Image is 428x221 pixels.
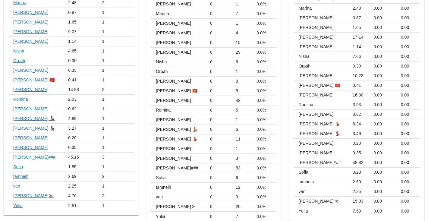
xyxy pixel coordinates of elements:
[348,148,369,158] td: 0.35
[13,58,25,63] a: Orpah
[151,19,205,28] td: [PERSON_NAME]
[151,144,205,154] td: [PERSON_NAME]
[151,96,205,106] td: [PERSON_NAME]
[13,20,48,24] a: [PERSON_NAME]
[348,119,369,129] td: 8.34
[348,100,369,110] td: 3.93
[97,46,134,56] td: 1
[151,106,205,115] td: Romina
[97,162,134,172] td: 1
[348,42,369,52] td: 1.14
[205,192,231,202] td: 0
[348,187,369,197] td: 2.25
[63,104,97,114] td: 0.62
[151,183,205,192] td: tamneih
[294,4,348,13] td: Marina
[13,135,48,140] a: [PERSON_NAME]
[97,133,134,143] td: 1
[396,206,428,216] td: 0.00
[205,67,231,77] td: 0
[396,148,428,158] td: 0.00
[369,23,396,33] td: 0.00
[231,173,252,183] td: 6
[396,177,428,187] td: 0.00
[294,71,348,81] td: [PERSON_NAME]
[63,66,97,75] td: 6.35
[369,100,396,110] td: 0.00
[151,125,205,134] td: [PERSON_NAME] 💃
[13,29,48,34] a: [PERSON_NAME]
[151,57,205,67] td: Nisha
[369,81,396,90] td: 0.00
[231,57,252,67] td: 6
[294,13,348,23] td: [PERSON_NAME]
[252,19,277,28] td: 0.0%
[252,154,277,163] td: 0.0%
[369,139,396,148] td: 0.00
[252,134,277,144] td: 0.0%
[252,173,277,183] td: 0.0%
[231,115,252,125] td: 1
[13,155,55,159] a: [PERSON_NAME]###
[396,119,428,129] td: 0.00
[369,13,396,23] td: 0.00
[97,85,134,95] td: 2
[252,183,277,192] td: 0.0%
[205,125,231,134] td: 0
[205,134,231,144] td: 0
[63,8,97,17] td: 0.87
[13,97,28,102] a: Romina
[252,57,277,67] td: 0.0%
[205,115,231,125] td: 0
[369,52,396,62] td: 0.00
[369,62,396,71] td: 0.00
[231,28,252,38] td: 4
[13,174,29,179] a: tamneih
[369,110,396,119] td: 0.00
[294,42,348,52] td: [PERSON_NAME]
[294,148,348,158] td: [PERSON_NAME]
[151,48,205,57] td: [PERSON_NAME]
[97,27,134,37] td: 1
[151,134,205,144] td: [PERSON_NAME] 💃🏽
[231,202,252,212] td: 20
[151,77,205,86] td: [PERSON_NAME]
[231,192,252,202] td: 3
[63,46,97,56] td: 4.65
[97,124,134,133] td: 1
[63,95,97,104] td: 2.03
[348,206,369,216] td: 7.59
[369,197,396,206] td: 0.00
[294,129,348,139] td: [PERSON_NAME] 💃🏽
[348,139,369,148] td: 0.20
[151,115,205,125] td: [PERSON_NAME]
[205,202,231,212] td: 0
[13,106,48,111] a: [PERSON_NAME]
[348,62,369,71] td: 0.30
[205,38,231,48] td: 0
[231,106,252,115] td: 5
[396,110,428,119] td: 0.00
[369,148,396,158] td: 0.00
[252,86,277,96] td: 0.0%
[252,202,277,212] td: 0.0%
[396,100,428,110] td: 0.00
[97,17,134,27] td: 1
[97,95,134,104] td: 1
[369,71,396,81] td: 0.00
[369,177,396,187] td: 0.00
[231,163,252,173] td: 83
[205,19,231,28] td: 0
[13,164,23,169] a: Sofia
[348,4,369,13] td: 2.48
[396,71,428,81] td: 0.00
[63,162,97,172] td: 1.85
[151,9,205,19] td: Marina
[294,206,348,216] td: Yulia
[369,129,396,139] td: 0.00
[348,13,369,23] td: 0.87
[151,173,205,183] td: Sofia
[13,87,48,92] a: [PERSON_NAME]
[151,154,205,163] td: [PERSON_NAME]
[205,57,231,67] td: 0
